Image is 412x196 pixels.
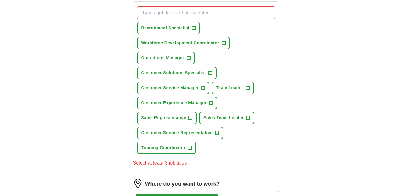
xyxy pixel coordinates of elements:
[141,85,199,91] span: Customer Service Manager
[141,145,185,151] span: Training Coordinator
[141,40,219,46] span: Workforce Development Coordinator
[141,25,190,31] span: Recruitment Specialist
[141,55,185,61] span: Operations Manager
[141,130,213,136] span: Customer Service Representative
[137,142,196,154] button: Training Coordinator
[141,115,186,121] span: Sales Representative
[137,37,230,49] button: Workforce Development Coordinator
[137,6,275,19] input: Type a job title and press enter
[137,82,210,94] button: Customer Service Manager
[137,97,217,109] button: Customer Experience Manager
[203,115,244,121] span: Sales Team Leader
[133,159,279,167] div: Select at least 3 job titles
[145,180,220,188] label: Where do you want to work?
[137,52,195,64] button: Operations Manager
[141,70,206,76] span: Customer Solutions Specialist
[137,67,217,79] button: Customer Solutions Specialist
[216,85,243,91] span: Team Leader
[212,82,254,94] button: Team Leader
[141,100,207,106] span: Customer Experience Manager
[133,179,143,189] img: location.png
[137,112,197,124] button: Sales Representative
[137,22,200,34] button: Recruitment Specialist
[137,127,223,139] button: Customer Service Representative
[199,112,254,124] button: Sales Team Leader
